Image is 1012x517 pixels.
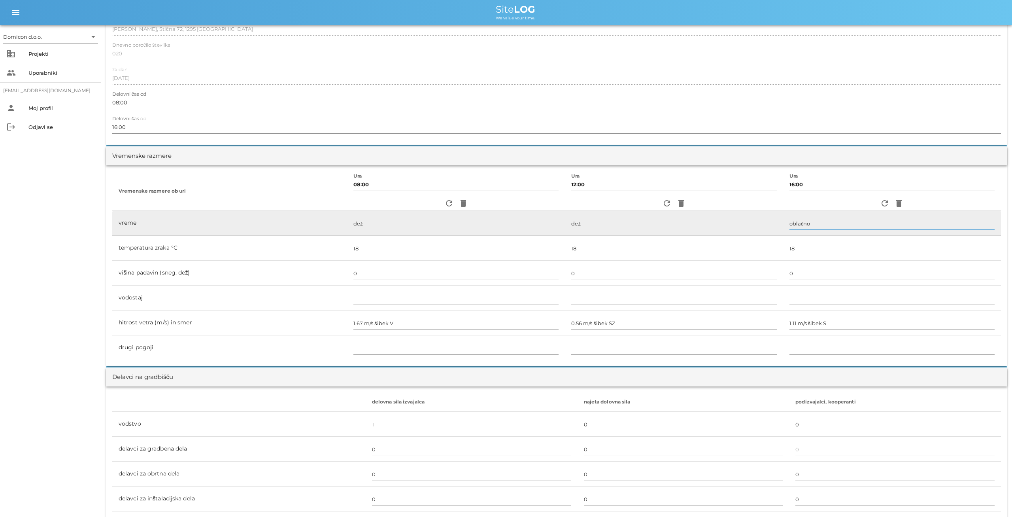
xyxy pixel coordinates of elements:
input: 0 [795,418,995,431]
td: delavci za obrtna dela [112,462,366,487]
i: refresh [662,199,672,208]
div: Moj profil [28,105,95,111]
div: Delavci na gradbišču [112,373,173,382]
input: 0 [584,443,783,456]
input: 0 [795,493,995,506]
div: Vremenske razmere [112,152,172,161]
i: person [6,103,16,113]
th: najeta dolovna sila [578,393,789,412]
td: temperatura zraka °C [112,236,347,261]
td: drugi pogoji [112,335,347,360]
td: delavci za inštalacijska dela [112,487,366,511]
label: Ura [789,173,798,179]
td: vodstvo [112,412,366,437]
i: delete [459,199,468,208]
td: hitrost vetra (m/s) in smer [112,311,347,335]
div: Domicon d.o.o. [3,30,98,43]
label: za dan [112,67,128,73]
input: 0 [584,418,783,431]
input: 0 [372,443,571,456]
i: refresh [444,199,454,208]
i: people [6,68,16,78]
span: We value your time. [496,15,535,21]
i: logout [6,122,16,132]
b: LOG [514,4,535,15]
th: delovna sila izvajalca [366,393,578,412]
label: Dnevno poročilo številka [112,42,170,48]
input: 0 [795,443,995,456]
td: višina padavin (sneg, dež) [112,261,347,286]
input: 0 [372,418,571,431]
i: menu [11,8,21,17]
div: Pripomoček za klepet [899,432,1012,517]
input: 0 [795,468,995,481]
input: 0 [584,468,783,481]
label: Delovni čas od [112,91,146,97]
iframe: Chat Widget [899,432,1012,517]
input: 0 [372,493,571,506]
div: Domicon d.o.o. [3,33,42,40]
th: Vremenske razmere ob uri [112,172,347,211]
i: delete [894,199,904,208]
div: Projekti [28,51,95,57]
i: delete [676,199,686,208]
td: vodostaj [112,286,347,311]
input: 0 [584,493,783,506]
div: Uporabniki [28,70,95,76]
span: Site [496,4,535,15]
td: vreme [112,211,347,236]
label: Ura [571,173,580,179]
div: Odjavi se [28,124,95,130]
label: Ura [353,173,362,179]
i: arrow_drop_down [89,32,98,42]
td: delavci za gradbena dela [112,437,366,462]
i: business [6,49,16,59]
th: podizvajalci, kooperanti [789,393,1001,412]
label: Delovni čas do [112,116,146,122]
i: refresh [880,199,889,208]
input: 0 [372,468,571,481]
